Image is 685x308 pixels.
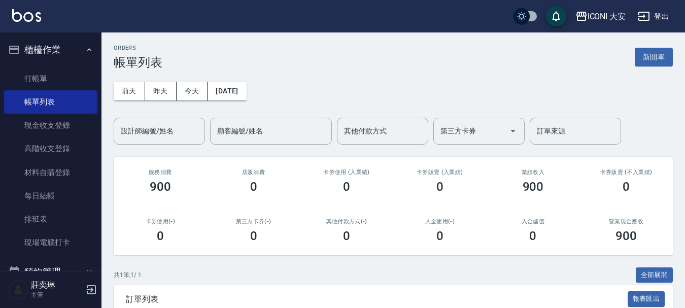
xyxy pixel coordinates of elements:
button: 預約管理 [4,259,97,285]
h2: 業績收入 [499,169,568,176]
a: 現場電腦打卡 [4,231,97,254]
h2: 其他付款方式(-) [312,218,381,225]
button: save [546,6,566,26]
button: 昨天 [145,82,177,100]
p: 主管 [31,290,83,299]
h3: 0 [529,229,536,243]
h3: 0 [343,229,350,243]
h3: 帳單列表 [114,55,162,70]
h3: 0 [436,229,443,243]
a: 現金收支登錄 [4,114,97,137]
h3: 服務消費 [126,169,195,176]
h3: 0 [436,180,443,194]
h3: 0 [343,180,350,194]
h2: ORDERS [114,45,162,51]
h2: 卡券販賣 (不入業績) [592,169,661,176]
h3: 0 [623,180,630,194]
button: 新開單 [635,48,673,66]
h3: 900 [150,180,171,194]
h5: 莊奕琳 [31,280,83,290]
a: 排班表 [4,208,97,231]
h3: 0 [250,180,257,194]
h3: 900 [523,180,544,194]
a: 打帳單 [4,67,97,90]
p: 共 1 筆, 1 / 1 [114,270,142,280]
img: Person [8,280,28,300]
h2: 卡券販賣 (入業績) [405,169,474,176]
h3: 0 [250,229,257,243]
h2: 入金使用(-) [405,218,474,225]
button: 櫃檯作業 [4,37,97,63]
button: Open [505,123,521,139]
div: ICONI 大安 [588,10,626,23]
h2: 卡券使用 (入業績) [312,169,381,176]
button: 登出 [634,7,673,26]
a: 報表匯出 [628,294,665,303]
h2: 店販消費 [219,169,288,176]
h2: 營業現金應收 [592,218,661,225]
h3: 0 [157,229,164,243]
button: 今天 [177,82,208,100]
a: 高階收支登錄 [4,137,97,160]
a: 新開單 [635,52,673,61]
h2: 第三方卡券(-) [219,218,288,225]
img: Logo [12,9,41,22]
h2: 卡券使用(-) [126,218,195,225]
a: 帳單列表 [4,90,97,114]
span: 訂單列表 [126,294,628,304]
button: 前天 [114,82,145,100]
h3: 900 [615,229,637,243]
h2: 入金儲值 [499,218,568,225]
a: 材料自購登錄 [4,161,97,184]
button: ICONI 大安 [571,6,630,27]
button: 全部展開 [636,267,673,283]
button: 報表匯出 [628,291,665,307]
button: [DATE] [208,82,246,100]
a: 每日結帳 [4,184,97,208]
